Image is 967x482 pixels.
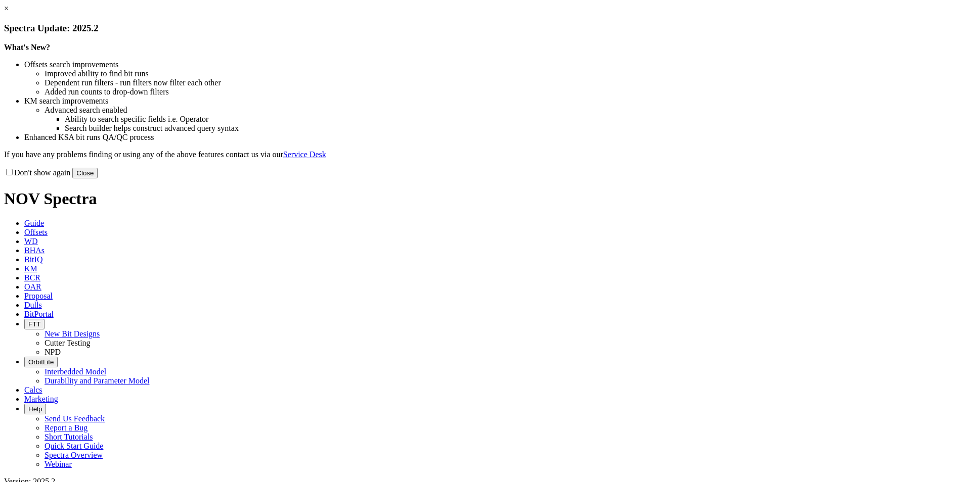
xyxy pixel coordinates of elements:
span: Proposal [24,292,53,300]
a: Interbedded Model [45,367,106,376]
li: KM search improvements [24,97,963,106]
span: Marketing [24,395,58,403]
span: Calcs [24,385,42,394]
span: Offsets [24,228,48,236]
span: Dulls [24,301,42,309]
span: OrbitLite [28,358,54,366]
span: KM [24,264,37,273]
a: Report a Bug [45,423,87,432]
li: Ability to search specific fields i.e. Operator [65,115,963,124]
li: Advanced search enabled [45,106,963,115]
li: Improved ability to find bit runs [45,69,963,78]
strong: What's New? [4,43,50,52]
span: OAR [24,282,41,291]
a: Spectra Overview [45,451,103,459]
a: Service Desk [283,150,326,159]
h3: Spectra Update: 2025.2 [4,23,963,34]
span: FTT [28,320,40,328]
a: × [4,4,9,13]
li: Search builder helps construct advanced query syntax [65,124,963,133]
a: Short Tutorials [45,432,93,441]
a: Send Us Feedback [45,414,105,423]
li: Dependent run filters - run filters now filter each other [45,78,963,87]
span: WD [24,237,38,246]
span: Help [28,405,42,413]
span: Guide [24,219,44,227]
input: Don't show again [6,169,13,175]
a: Webinar [45,460,72,468]
button: Close [72,168,98,178]
span: BitPortal [24,310,54,318]
a: New Bit Designs [45,329,100,338]
a: Quick Start Guide [45,442,103,450]
p: If you have any problems finding or using any of the above features contact us via our [4,150,963,159]
a: NPD [45,348,61,356]
a: Durability and Parameter Model [45,376,150,385]
li: Added run counts to drop-down filters [45,87,963,97]
label: Don't show again [4,168,70,177]
span: BitIQ [24,255,42,264]
li: Offsets search improvements [24,60,963,69]
a: Cutter Testing [45,339,91,347]
h1: NOV Spectra [4,189,963,208]
span: BCR [24,273,40,282]
span: BHAs [24,246,45,255]
li: Enhanced KSA bit runs QA/QC process [24,133,963,142]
